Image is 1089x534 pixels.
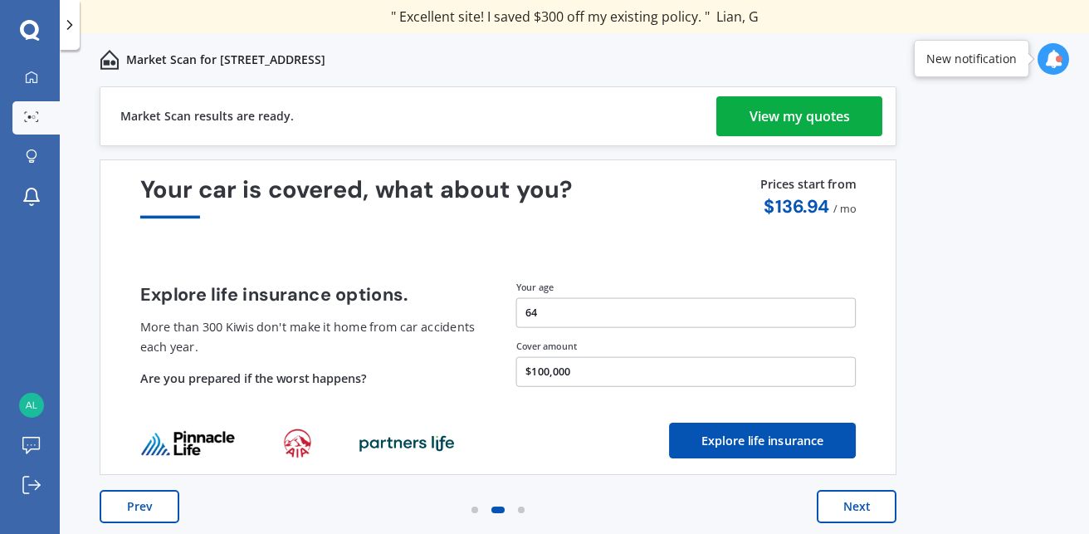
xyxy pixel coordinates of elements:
img: life_provider_logo_2 [359,434,454,453]
div: Cover amount [516,340,857,353]
span: $ 136.94 [764,194,829,218]
div: Market Scan results are ready. [120,87,294,145]
button: Prev [100,490,179,523]
div: Your age [516,281,857,294]
img: home-and-contents.b802091223b8502ef2dd.svg [100,50,120,70]
p: Market Scan for [STREET_ADDRESS] [126,51,325,68]
p: Prices start from [760,176,856,196]
button: $100,000 [516,357,857,387]
img: life_provider_logo_1 [284,429,311,458]
img: f969e1f78f73abc21e5ad65f6df30f7c [19,393,44,418]
p: More than 300 Kiwis don't make it home from car accidents each year. [140,317,481,357]
span: / mo [833,202,856,216]
button: Explore life insurance [669,423,856,458]
span: Are you prepared if the worst happens? [140,370,367,387]
button: 64 [516,297,857,327]
button: Next [817,490,896,523]
a: View my quotes [716,96,882,136]
div: View my quotes [750,96,850,136]
div: New notification [926,51,1017,67]
div: Your car is covered, what about you? [140,176,856,218]
h4: Explore life insurance options. [140,285,481,306]
img: life_provider_logo_0 [140,430,236,458]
